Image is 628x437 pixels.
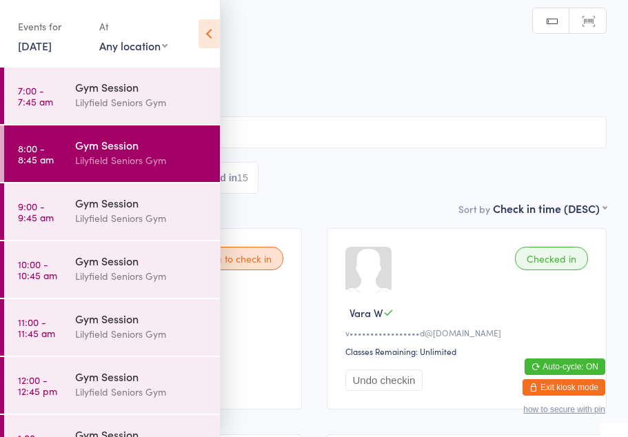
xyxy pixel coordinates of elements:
[350,305,383,320] span: Vara W
[18,201,54,223] time: 9:00 - 9:45 am
[4,68,220,124] a: 7:00 -7:45 amGym SessionLilyfield Seniors Gym
[75,195,208,210] div: Gym Session
[21,78,585,92] span: Lilyfield Seniors Gym
[178,247,283,270] div: Waiting to check in
[75,210,208,226] div: Lilyfield Seniors Gym
[21,64,585,78] span: [DATE] 8:00am
[237,172,248,183] div: 15
[4,125,220,182] a: 8:00 -8:45 amGym SessionLilyfield Seniors Gym
[18,85,53,107] time: 7:00 - 7:45 am
[75,137,208,152] div: Gym Session
[525,358,605,375] button: Auto-cycle: ON
[99,15,168,38] div: At
[75,326,208,342] div: Lilyfield Seniors Gym
[458,202,490,216] label: Sort by
[4,299,220,356] a: 11:00 -11:45 amGym SessionLilyfield Seniors Gym
[75,369,208,384] div: Gym Session
[21,34,607,57] h2: Gym Session Check-in
[75,94,208,110] div: Lilyfield Seniors Gym
[4,241,220,298] a: 10:00 -10:45 amGym SessionLilyfield Seniors Gym
[523,379,605,396] button: Exit kiosk mode
[4,357,220,414] a: 12:00 -12:45 pmGym SessionLilyfield Seniors Gym
[99,38,168,53] div: Any location
[75,268,208,284] div: Lilyfield Seniors Gym
[493,201,607,216] div: Check in time (DESC)
[21,116,607,148] input: Search
[18,38,52,53] a: [DATE]
[4,183,220,240] a: 9:00 -9:45 amGym SessionLilyfield Seniors Gym
[345,345,593,357] div: Classes Remaining: Unlimited
[18,374,57,396] time: 12:00 - 12:45 pm
[75,253,208,268] div: Gym Session
[75,152,208,168] div: Lilyfield Seniors Gym
[18,258,57,281] time: 10:00 - 10:45 am
[345,369,423,391] button: Undo checkin
[18,316,55,338] time: 11:00 - 11:45 am
[18,15,85,38] div: Events for
[345,327,593,338] div: v•••••••••••••••••d@[DOMAIN_NAME]
[75,79,208,94] div: Gym Session
[18,143,54,165] time: 8:00 - 8:45 am
[21,92,607,105] span: Seniors [PERSON_NAME]
[515,247,588,270] div: Checked in
[75,384,208,400] div: Lilyfield Seniors Gym
[523,405,605,414] button: how to secure with pin
[75,311,208,326] div: Gym Session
